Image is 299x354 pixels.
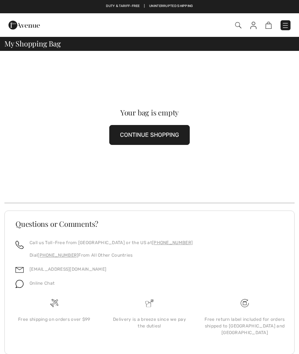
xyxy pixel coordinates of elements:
img: My Info [250,22,257,29]
button: CONTINUE SHOPPING [109,125,190,145]
img: chat [16,280,24,288]
a: 1ère Avenue [8,21,40,28]
img: email [16,266,24,274]
a: [EMAIL_ADDRESS][DOMAIN_NAME] [30,267,106,272]
img: Free shipping on orders over $99 [50,299,58,307]
a: [PHONE_NUMBER] [152,240,193,245]
span: Online Chat [30,281,55,286]
div: Your bag is empty [19,109,280,116]
img: Free shipping on orders over $99 [241,299,249,307]
p: Call us Toll-Free from [GEOGRAPHIC_DATA] or the US at [30,239,193,246]
div: Delivery is a breeze since we pay the duties! [108,316,191,329]
div: Free return label included for orders shipped to [GEOGRAPHIC_DATA] and [GEOGRAPHIC_DATA] [203,316,286,336]
img: Shopping Bag [265,22,272,29]
img: call [16,241,24,249]
p: Dial From All Other Countries [30,252,193,258]
a: [PHONE_NUMBER] [38,253,78,258]
img: Search [235,22,241,28]
h3: Questions or Comments? [16,220,283,228]
div: Free shipping on orders over $99 [13,316,96,323]
span: My Shopping Bag [4,40,61,47]
img: Delivery is a breeze since we pay the duties! [145,299,154,307]
img: Menu [282,22,289,29]
img: 1ère Avenue [8,18,40,32]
